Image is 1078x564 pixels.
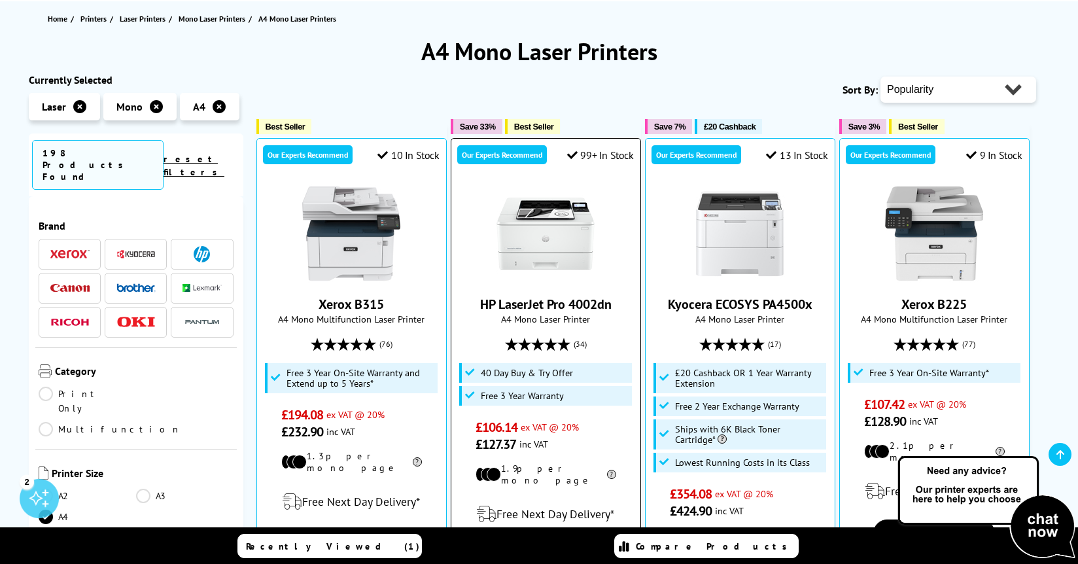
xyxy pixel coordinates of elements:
a: Kyocera ECOSYS PA4500x [668,296,812,313]
span: Free 2 Year Exchange Warranty [675,401,799,412]
a: Lexmark [183,280,222,296]
span: Laser [42,100,66,113]
span: Free 3 Year On-Site Warranty* [869,368,989,378]
span: ex VAT @ 20% [715,487,773,500]
span: Best Seller [514,122,554,132]
div: modal_delivery [846,473,1022,510]
span: Category [55,364,234,380]
div: Our Experts Recommend [263,145,353,164]
span: £107.42 [864,396,905,413]
a: HP LaserJet Pro 4002dn [480,296,612,313]
img: HP LaserJet Pro 4002dn [496,185,595,283]
a: Laser Printers [120,12,169,26]
a: Printers [80,12,110,26]
span: Free 3 Year On-Site Warranty and Extend up to 5 Years* [287,368,434,389]
span: Printers [80,12,107,26]
a: A3 [136,489,234,503]
span: Compare Products [636,540,794,552]
a: Xerox B315 [319,296,384,313]
span: A4 Mono Laser Printers [258,14,336,24]
div: 9 In Stock [966,149,1022,162]
div: Our Experts Recommend [846,145,935,164]
a: Xerox B225 [885,272,983,285]
a: Compare Products [614,534,799,558]
div: modal_delivery [264,484,440,520]
span: £354.08 [670,485,712,502]
span: £20 Cashback [704,122,756,132]
span: ex VAT @ 20% [521,421,579,433]
span: Free 3 Year Warranty [481,391,564,401]
span: A4 Mono Multifunction Laser Printer [264,313,440,325]
img: Lexmark [183,284,222,292]
a: A4 [39,510,136,524]
span: Save 3% [848,122,880,132]
span: ex VAT @ 20% [908,398,966,410]
a: Brother [116,280,156,296]
div: Currently Selected [29,73,243,86]
img: Category [39,364,52,378]
a: Home [48,12,71,26]
span: A4 Mono Laser Printer [652,313,828,325]
span: Printer Size [52,467,234,482]
a: Mono Laser Printers [179,12,249,26]
span: Ships with 6K Black Toner Cartridge* [675,424,823,445]
span: Save 7% [654,122,686,132]
div: 2 [20,474,34,489]
img: Xerox B225 [885,185,983,283]
img: Open Live Chat window [895,454,1078,561]
span: Best Seller [266,122,305,132]
div: 10 In Stock [377,149,439,162]
span: Brand [39,219,234,232]
span: £194.08 [281,406,324,423]
img: Pantum [183,314,222,330]
div: Our Experts Recommend [457,145,547,164]
img: Ricoh [50,319,90,326]
a: Print Only [39,387,136,415]
img: Printer Size [39,467,48,480]
span: (76) [379,332,392,357]
img: Kyocera ECOSYS PA4500x [691,185,789,283]
button: Best Seller [256,119,312,134]
a: Kyocera [116,246,156,262]
span: ex VAT @ 20% [326,408,385,421]
img: Brother [116,283,156,292]
span: inc VAT [715,504,744,517]
span: Laser Printers [120,12,165,26]
span: £20 Cashback OR 1 Year Warranty Extension [675,368,823,389]
a: Canon [50,280,90,296]
a: Recently Viewed (1) [237,534,422,558]
span: £106.14 [476,419,518,436]
span: (77) [962,332,975,357]
a: reset filters [164,153,224,178]
span: inc VAT [909,415,938,427]
span: Best Seller [898,122,938,132]
span: Mono [116,100,143,113]
span: A4 Mono Multifunction Laser Printer [846,313,1022,325]
button: Save 33% [451,119,502,134]
li: 2.1p per mono page [864,440,1005,463]
span: £424.90 [670,502,712,520]
button: Best Seller [505,119,561,134]
a: HP [183,246,222,262]
button: Best Seller [889,119,945,134]
span: 198 Products Found [32,140,164,190]
img: Kyocera [116,249,156,259]
span: Recently Viewed (1) [246,540,420,552]
span: £128.90 [864,413,907,430]
li: 1.3p per mono page [281,450,422,474]
a: Ricoh [50,314,90,330]
span: A4 [193,100,205,113]
a: Xerox B225 [901,296,967,313]
span: Save 33% [460,122,496,132]
a: Xerox [50,246,90,262]
span: (34) [574,332,587,357]
li: 1.9p per mono page [476,463,616,486]
img: Xerox B315 [302,185,400,283]
img: Canon [50,284,90,292]
div: Our Experts Recommend [652,145,741,164]
span: £232.90 [281,423,324,440]
a: Kyocera ECOSYS PA4500x [691,272,789,285]
img: OKI [116,317,156,328]
div: modal_delivery [458,496,634,533]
